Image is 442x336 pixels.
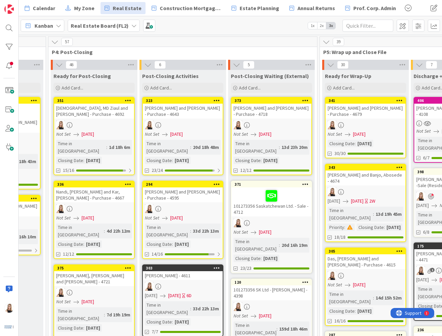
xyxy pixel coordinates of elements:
div: 303 [143,265,223,271]
a: 373[PERSON_NAME] and [PERSON_NAME] - Purchase - 4718DBNot Set[DATE]Time in [GEOGRAPHIC_DATA]:13d ... [231,97,312,175]
b: Real Estate Board (FL2) [71,22,129,29]
span: 14/16 [152,251,163,258]
span: : [83,157,84,164]
div: [DATE] [84,324,102,332]
div: 375[PERSON_NAME], [PERSON_NAME] and [PERSON_NAME] - 4721 [54,265,134,286]
div: DB [143,282,223,291]
div: 351 [54,98,134,104]
span: 23/24 [152,167,163,174]
div: 343 [326,164,405,171]
span: Estate Planning [240,4,279,12]
div: 20d 16h 19m [280,241,309,249]
div: 375 [54,265,134,271]
i: Not Set [234,131,248,137]
div: Das, [PERSON_NAME] and [PERSON_NAME] - Purchase - 4615 [326,254,405,269]
span: : [83,324,84,332]
img: DB [416,192,425,201]
div: 305 [329,249,405,254]
span: [DATE] [145,292,157,299]
div: Time in [GEOGRAPHIC_DATA] [234,238,279,253]
div: Closing Date [145,157,172,164]
span: : [190,305,191,312]
div: 303 [146,266,223,270]
span: [DATE] [416,202,429,209]
div: Closing Date [234,157,261,164]
div: [PERSON_NAME], [PERSON_NAME] and [PERSON_NAME] - 4721 [54,271,134,286]
span: 7 [426,61,437,69]
span: Add Card... [62,85,83,91]
div: 120101273356 SK Ltd - [PERSON_NAME] - 4398 [231,279,311,300]
span: Kanban [35,22,53,30]
span: Calendar [33,4,55,12]
div: [DATE] [84,157,102,164]
div: [PERSON_NAME] and Banjo, Abosede - 4674 [326,171,405,185]
div: DB [54,204,134,213]
span: : [190,144,191,151]
span: [DATE] [82,131,94,138]
span: : [355,307,356,315]
i: Not Set [234,229,248,235]
span: Post-Closing Waiting (External) [231,73,309,79]
div: [PERSON_NAME] and [PERSON_NAME] - Purchase - 4718 [231,104,311,119]
a: 351[DEMOGRAPHIC_DATA], MD Ziaul and [PERSON_NAME] - Purchase - 4692DBNot Set[DATE]Time in [GEOGRA... [53,97,135,175]
div: 2W [369,198,375,205]
span: [DATE] [416,276,429,283]
span: : [106,144,107,151]
span: : [279,144,280,151]
div: 373 [235,98,311,103]
div: 336 [54,181,134,187]
span: 5 [243,61,255,69]
div: 21d 18h 43m [8,158,38,165]
div: Time in [GEOGRAPHIC_DATA] [234,140,279,155]
span: 12/12 [63,251,74,258]
span: 1 [430,268,435,272]
div: Closing Date [56,324,83,332]
div: 343[PERSON_NAME] and Banjo, Abosede - 4674 [326,164,405,185]
span: Add Card... [150,85,172,91]
div: 375 [57,266,134,270]
span: [DATE] [170,131,183,138]
img: Visit kanbanzone.com [4,4,14,14]
span: : [277,325,278,333]
a: Real Estate [101,2,146,14]
div: Closing Date [56,157,83,164]
div: 1 [35,3,37,8]
div: [DATE] [173,318,191,326]
i: Not Set [56,299,71,305]
div: Time in [GEOGRAPHIC_DATA] [328,290,373,305]
div: 323[PERSON_NAME] and [PERSON_NAME] - Purchase - 4643 [143,98,223,119]
span: [DATE] [353,281,366,288]
span: : [355,140,356,147]
div: Closing Date [328,307,355,315]
i: Not Set [145,215,159,221]
div: 6D [186,292,192,299]
div: 101273356 Saskatchewan Ltd. - Sale - 4712 [231,187,311,216]
span: 6/8 [423,229,429,236]
div: 305Das, [PERSON_NAME] and [PERSON_NAME] - Purchase - 4615 [326,248,405,269]
span: 7/7 [152,328,158,335]
i: Not Set [416,128,431,134]
div: 336Nandi, [PERSON_NAME] and Kar, [PERSON_NAME] - Purchase - 4667 [54,181,134,202]
span: 15/16 [63,167,74,174]
div: Closing Date [145,240,172,248]
span: Add Card... [333,85,355,91]
span: [DATE] [259,131,271,138]
span: : [344,224,345,231]
div: 351[DEMOGRAPHIC_DATA], MD Ziaul and [PERSON_NAME] - Purchase - 4692 [54,98,134,119]
div: DB [326,121,405,129]
span: 30/30 [334,150,346,157]
span: : [104,227,105,235]
span: [DATE] [353,131,366,138]
div: 13d 19h 45m [374,210,403,218]
div: [PERSON_NAME] and [PERSON_NAME] - Purchase - 4595 [143,187,223,202]
div: Time in [GEOGRAPHIC_DATA] [328,207,373,222]
span: 57 [61,38,73,46]
div: Nandi, [PERSON_NAME] and Kar, [PERSON_NAME] - Purchase - 4667 [54,187,134,202]
span: Construction Mortgages - Draws [160,4,221,12]
img: avatar [4,322,14,332]
input: Quick Filter... [342,20,393,32]
span: 30 [337,61,349,69]
div: 33d 22h 13m [191,227,221,235]
div: 33d 22h 13m [191,305,221,312]
a: Calendar [21,2,59,14]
